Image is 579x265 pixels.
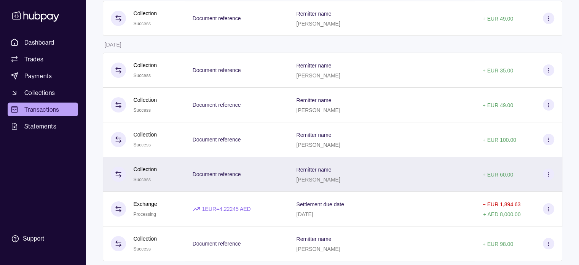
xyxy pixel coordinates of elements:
p: Remitter name [297,11,332,17]
span: Collections [24,88,55,97]
p: [PERSON_NAME] [297,107,340,113]
p: Collection [134,130,157,139]
p: Document reference [193,241,241,247]
p: [PERSON_NAME] [297,72,340,79]
p: + EUR 35.00 [482,67,513,74]
p: Collection [134,165,157,173]
span: Success [134,177,151,182]
p: + AED 8,000.00 [483,211,520,217]
a: Dashboard [8,35,78,49]
p: + EUR 60.00 [482,172,513,178]
p: Remitter name [297,132,332,138]
span: Success [134,246,151,252]
p: [PERSON_NAME] [297,246,340,252]
p: Exchange [134,200,157,208]
a: Support [8,231,78,247]
p: [PERSON_NAME] [297,142,340,148]
span: Success [134,108,151,113]
p: + EUR 98.00 [482,241,513,247]
a: Trades [8,52,78,66]
p: Collection [134,96,157,104]
p: Remitter name [297,236,332,242]
span: Processing [134,212,156,217]
p: [DATE] [297,211,313,217]
p: [PERSON_NAME] [297,21,340,27]
p: Document reference [193,67,241,73]
p: + EUR 100.00 [482,137,516,143]
p: 1 EUR = 4.22245 AED [202,205,251,213]
a: Statements [8,119,78,133]
p: Settlement due date [297,201,344,207]
a: Collections [8,86,78,100]
p: Document reference [193,171,241,177]
p: Document reference [193,137,241,143]
p: [PERSON_NAME] [297,177,340,183]
span: Transactions [24,105,59,114]
p: Remitter name [297,97,332,103]
span: Trades [24,55,43,64]
p: Document reference [193,15,241,21]
p: Remitter name [297,167,332,173]
div: Support [23,234,44,243]
p: + EUR 49.00 [482,102,513,108]
span: Success [134,142,151,148]
span: Dashboard [24,38,54,47]
span: Statements [24,122,56,131]
p: Collection [134,61,157,69]
span: Payments [24,71,52,80]
span: Success [134,21,151,26]
p: Document reference [193,102,241,108]
p: Remitter name [297,63,332,69]
a: Payments [8,69,78,83]
a: Transactions [8,103,78,116]
span: Success [134,73,151,78]
p: Collection [134,9,157,18]
p: Collection [134,234,157,243]
p: [DATE] [105,42,121,48]
p: + EUR 49.00 [482,16,513,22]
p: − EUR 1,894.63 [482,201,520,207]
